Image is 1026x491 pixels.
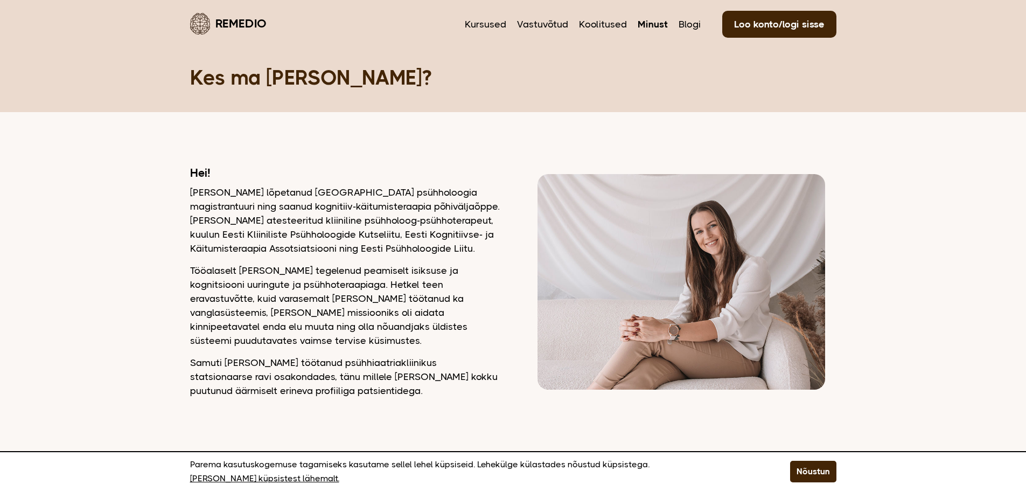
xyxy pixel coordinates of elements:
a: Remedio [190,11,267,36]
p: Samuti [PERSON_NAME] töötanud psühhiaatriakliinikus statsionaarse ravi osakondades, tänu millele ... [190,356,500,398]
a: Koolitused [579,17,627,31]
a: Blogi [679,17,701,31]
button: Nõustun [790,461,836,482]
a: Minust [638,17,668,31]
a: [PERSON_NAME] küpsistest lähemalt. [190,472,339,486]
img: Remedio logo [190,13,210,34]
a: Kursused [465,17,506,31]
p: [PERSON_NAME] lõpetanud [GEOGRAPHIC_DATA] psühholoogia magistrantuuri ning saanud kognitiiv-käitu... [190,185,500,255]
p: Tööalaselt [PERSON_NAME] tegelenud peamiselt isiksuse ja kognitsiooni uuringute ja psühhoteraapia... [190,264,500,348]
a: Vastuvõtud [517,17,568,31]
p: Parema kasutuskogemuse tagamiseks kasutame sellel lehel küpsiseid. Lehekülge külastades nõustud k... [190,458,763,486]
a: Loo konto/logi sisse [722,11,836,38]
h1: Kes ma [PERSON_NAME]? [190,65,836,91]
img: Dagmar vaatamas kaamerasse [538,174,825,390]
h2: Hei! [190,166,500,180]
